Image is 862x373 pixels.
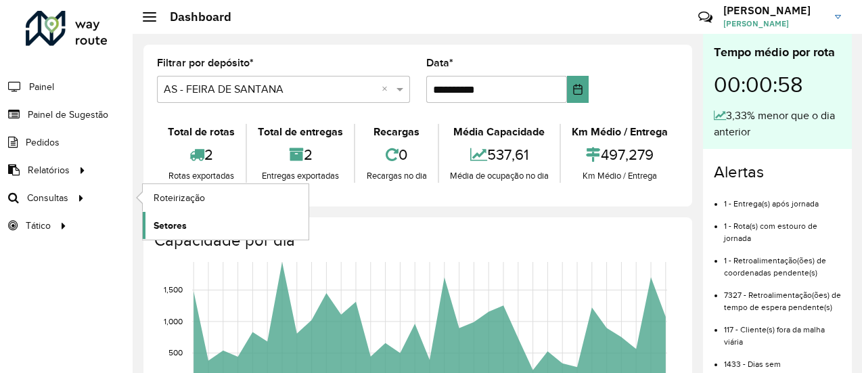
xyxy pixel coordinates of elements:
li: 7327 - Retroalimentação(ões) de tempo de espera pendente(s) [724,279,841,313]
a: Setores [143,212,309,239]
div: 00:00:58 [714,62,841,108]
div: Entregas exportadas [250,169,350,183]
h4: Alertas [714,162,841,182]
span: Tático [26,219,51,233]
span: Painel de Sugestão [28,108,108,122]
text: 1,500 [164,286,183,294]
li: 117 - Cliente(s) fora da malha viária [724,313,841,348]
div: Km Médio / Entrega [564,124,675,140]
span: Clear all [382,81,393,97]
span: Roteirização [154,191,205,205]
div: 3,33% menor que o dia anterior [714,108,841,140]
h3: [PERSON_NAME] [723,4,825,17]
div: 497,279 [564,140,675,169]
a: Contato Rápido [691,3,720,32]
span: Pedidos [26,135,60,150]
li: 1 - Rota(s) com estouro de jornada [724,210,841,244]
text: 500 [168,349,183,357]
a: Roteirização [143,184,309,211]
div: Média Capacidade [443,124,556,140]
label: Filtrar por depósito [157,55,254,71]
div: Tempo médio por rota [714,43,841,62]
div: Recargas [359,124,434,140]
span: Relatórios [28,163,70,177]
text: 1,000 [164,317,183,326]
li: 1 - Retroalimentação(ões) de coordenadas pendente(s) [724,244,841,279]
div: 537,61 [443,140,556,169]
div: Recargas no dia [359,169,434,183]
div: 2 [250,140,350,169]
div: 2 [160,140,242,169]
span: Setores [154,219,187,233]
h4: Capacidade por dia [154,231,679,250]
span: [PERSON_NAME] [723,18,825,30]
div: Rotas exportadas [160,169,242,183]
span: Consultas [27,191,68,205]
div: Média de ocupação no dia [443,169,556,183]
div: Total de entregas [250,124,350,140]
div: Total de rotas [160,124,242,140]
div: 0 [359,140,434,169]
h2: Dashboard [156,9,231,24]
button: Choose Date [567,76,589,103]
div: Km Médio / Entrega [564,169,675,183]
li: 1 - Entrega(s) após jornada [724,188,841,210]
label: Data [426,55,453,71]
span: Painel [29,80,54,94]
